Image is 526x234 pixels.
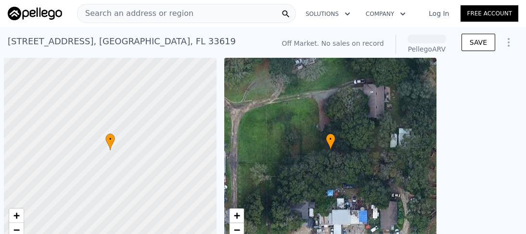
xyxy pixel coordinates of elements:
div: Off Market. No sales on record [282,39,384,48]
div: [STREET_ADDRESS] , [GEOGRAPHIC_DATA] , FL 33619 [8,35,236,48]
img: Pellego [8,7,62,20]
div: • [326,133,335,150]
a: Zoom in [230,208,244,223]
a: Free Account [461,5,518,22]
button: Solutions [298,5,358,23]
span: + [233,209,240,221]
span: + [13,209,20,221]
span: Search an address or region [77,8,193,19]
a: Log In [417,9,461,18]
div: • [105,133,115,150]
span: • [105,135,115,143]
span: • [326,135,335,143]
div: Pellego ARV [408,44,446,54]
button: Show Options [499,33,518,52]
a: Zoom in [9,208,24,223]
button: SAVE [462,34,495,51]
button: Company [358,5,413,23]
